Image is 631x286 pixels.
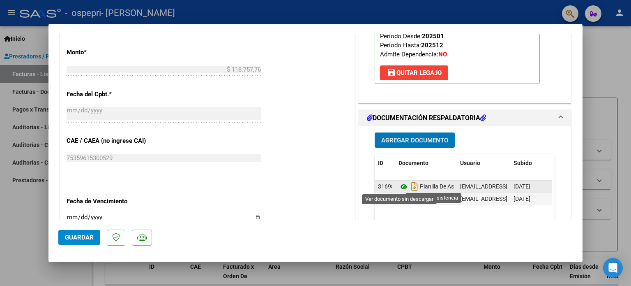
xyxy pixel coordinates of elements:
[387,67,396,77] mat-icon: save
[395,154,457,172] datatable-header-cell: Documento
[457,154,510,172] datatable-header-cell: Usuario
[551,154,592,172] datatable-header-cell: Acción
[409,192,420,205] i: Descargar documento
[378,195,394,202] span: 34957
[409,180,420,193] i: Descargar documento
[67,90,151,99] p: Fecha del Cpbt.
[514,195,530,202] span: [DATE]
[67,197,151,206] p: Fecha de Vencimiento
[378,183,394,190] span: 31698
[380,65,448,80] button: Quitar Legajo
[460,183,599,190] span: [EMAIL_ADDRESS][DOMAIN_NAME] - [PERSON_NAME]
[460,160,480,166] span: Usuario
[58,230,100,245] button: Guardar
[514,183,530,190] span: [DATE]
[375,133,455,148] button: Agregar Documento
[65,234,94,241] span: Guardar
[381,137,448,144] span: Agregar Documento
[387,69,442,77] span: Quitar Legajo
[67,48,151,57] p: Monto
[514,160,532,166] span: Subido
[359,110,571,126] mat-expansion-panel-header: DOCUMENTACIÓN RESPALDATORIA
[378,160,383,166] span: ID
[367,113,486,123] h1: DOCUMENTACIÓN RESPALDATORIA
[421,42,443,49] strong: 202512
[398,184,474,190] span: Planilla De Asistencia
[603,258,623,278] div: Open Intercom Messenger
[398,196,466,202] span: Planilla Asistencia
[375,154,395,172] datatable-header-cell: ID
[380,14,529,58] span: CUIL: Nombre y Apellido: Período Desde: Período Hasta: Admite Dependencia:
[460,195,599,202] span: [EMAIL_ADDRESS][DOMAIN_NAME] - [PERSON_NAME]
[510,154,551,172] datatable-header-cell: Subido
[422,33,444,40] strong: 202501
[398,160,428,166] span: Documento
[67,136,151,146] p: CAE / CAEA (no ingrese CAI)
[438,51,447,58] strong: NO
